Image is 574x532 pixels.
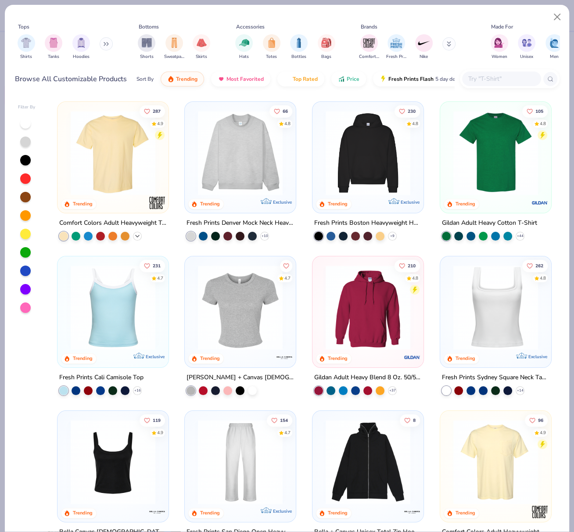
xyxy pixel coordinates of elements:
[420,54,428,60] span: Nike
[194,419,287,504] img: df5250ff-6f61-4206-a12c-24931b20f13c
[145,353,164,359] span: Exclusive
[291,54,306,60] span: Bottles
[290,34,308,60] div: filter for Bottles
[386,34,406,60] div: filter for Fresh Prints
[283,109,288,113] span: 66
[164,54,184,60] span: Sweatpants
[525,414,548,426] button: Like
[196,54,207,60] span: Skirts
[545,34,563,60] button: filter button
[403,348,421,366] img: Gildan logo
[18,23,29,31] div: Tops
[522,105,548,117] button: Like
[285,275,291,281] div: 4.7
[18,104,36,111] div: Filter By
[395,105,420,117] button: Like
[386,54,406,60] span: Fresh Prints
[412,120,418,127] div: 4.8
[197,38,207,48] img: Skirts Image
[294,38,304,48] img: Bottles Image
[491,34,508,60] button: filter button
[48,54,59,60] span: Tanks
[187,372,294,383] div: [PERSON_NAME] + Canvas [DEMOGRAPHIC_DATA]' Micro Ribbed Baby Tee
[285,120,291,127] div: 4.8
[293,75,318,83] span: Top Rated
[535,109,543,113] span: 105
[276,348,293,366] img: Bella + Canvas logo
[491,34,508,60] div: filter for Women
[540,429,546,436] div: 4.9
[321,111,415,195] img: 91acfc32-fd48-4d6b-bdad-a4c1a30ac3fc
[176,75,197,83] span: Trending
[449,265,542,350] img: 94a2aa95-cd2b-4983-969b-ecd512716e9a
[518,34,535,60] div: filter for Unisex
[157,429,163,436] div: 4.9
[395,259,420,272] button: Like
[442,218,537,229] div: Gildan Adult Heavy Cotton T-Shirt
[359,34,379,60] div: filter for Comfort Colors
[72,34,90,60] div: filter for Hoodies
[193,34,210,60] button: filter button
[491,54,507,60] span: Women
[235,34,253,60] div: filter for Hats
[140,54,154,60] span: Shorts
[408,109,416,113] span: 230
[157,120,163,127] div: 4.9
[263,34,280,60] button: filter button
[140,414,165,426] button: Like
[239,38,249,48] img: Hats Image
[140,259,165,272] button: Like
[59,372,143,383] div: Fresh Prints Cali Camisole Top
[517,234,523,239] span: + 44
[545,34,563,60] div: filter for Men
[400,414,420,426] button: Like
[164,34,184,60] div: filter for Sweatpants
[193,34,210,60] div: filter for Skirts
[290,34,308,60] button: filter button
[415,34,433,60] div: filter for Nike
[187,218,294,229] div: Fresh Prints Denver Mock Neck Heavyweight Sweatshirt
[494,38,504,48] img: Women Image
[318,34,335,60] button: filter button
[280,418,288,422] span: 154
[140,105,165,117] button: Like
[153,418,161,422] span: 119
[491,23,513,31] div: Made For
[59,218,167,229] div: Comfort Colors Adult Heavyweight T-Shirt
[284,75,291,83] img: TopRated.gif
[273,508,292,514] span: Exclusive
[273,199,292,205] span: Exclusive
[266,54,277,60] span: Totes
[134,388,140,393] span: + 16
[331,72,366,86] button: Price
[386,34,406,60] button: filter button
[540,120,546,127] div: 4.8
[139,23,159,31] div: Bottoms
[285,429,291,436] div: 4.7
[142,38,152,48] img: Shorts Image
[362,36,376,50] img: Comfort Colors Image
[194,265,287,350] img: aa15adeb-cc10-480b-b531-6e6e449d5067
[522,38,532,48] img: Unisex Image
[148,503,165,520] img: Bella + Canvas logo
[449,111,542,195] img: db319196-8705-402d-8b46-62aaa07ed94f
[403,503,421,520] img: Bella + Canvas logo
[528,353,547,359] span: Exclusive
[159,265,253,350] img: 61d0f7fa-d448-414b-acbf-5d07f88334cb
[66,419,160,504] img: 8af284bf-0d00-45ea-9003-ce4b9a3194ad
[549,9,566,25] button: Close
[226,75,264,83] span: Most Favorited
[389,388,396,393] span: + 37
[236,23,265,31] div: Accessories
[321,38,331,48] img: Bags Image
[263,34,280,60] div: filter for Totes
[18,34,35,60] button: filter button
[549,38,559,48] img: Men Image
[531,503,549,520] img: Comfort Colors logo
[218,75,225,83] img: most_fav.gif
[148,194,165,212] img: Comfort Colors logo
[159,419,253,504] img: 80dc4ece-0e65-4f15-94a6-2a872a258fbd
[417,36,430,50] img: Nike Image
[138,34,155,60] div: filter for Shorts
[314,218,422,229] div: Fresh Prints Boston Heavyweight Hoodie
